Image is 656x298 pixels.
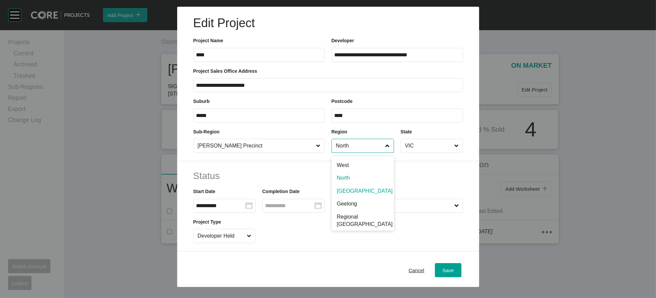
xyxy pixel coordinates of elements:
[332,156,394,172] div: West
[193,99,210,104] label: Suburb
[246,229,253,243] span: Close menu...
[193,219,221,225] label: Project Type
[332,99,353,104] label: Postcode
[196,229,246,243] input: Developer Held
[193,38,223,43] label: Project Name
[401,263,432,277] button: Cancel
[196,139,315,153] input: [PERSON_NAME] Precinct
[315,139,322,153] span: Close menu...
[453,199,460,213] span: Close menu...
[409,267,424,273] span: Cancel
[193,169,463,182] h2: Status
[193,129,220,134] label: Sub-Region
[401,129,412,134] label: State
[193,15,463,32] h1: Edit Project
[193,189,215,194] label: Start Date
[193,68,257,74] label: Project Sales Office Address
[442,267,454,273] span: Save
[384,139,391,153] span: Show menu...
[453,139,460,153] span: Close menu...
[332,38,354,43] label: Developer
[332,185,394,197] div: [GEOGRAPHIC_DATA]
[435,263,461,277] button: Save
[332,197,394,210] div: Geelong
[332,211,394,231] div: Regional [GEOGRAPHIC_DATA]
[332,172,394,184] div: North
[335,139,384,153] input: North
[262,189,300,194] label: Completion Date
[332,129,347,134] label: Region
[404,139,453,153] input: VIC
